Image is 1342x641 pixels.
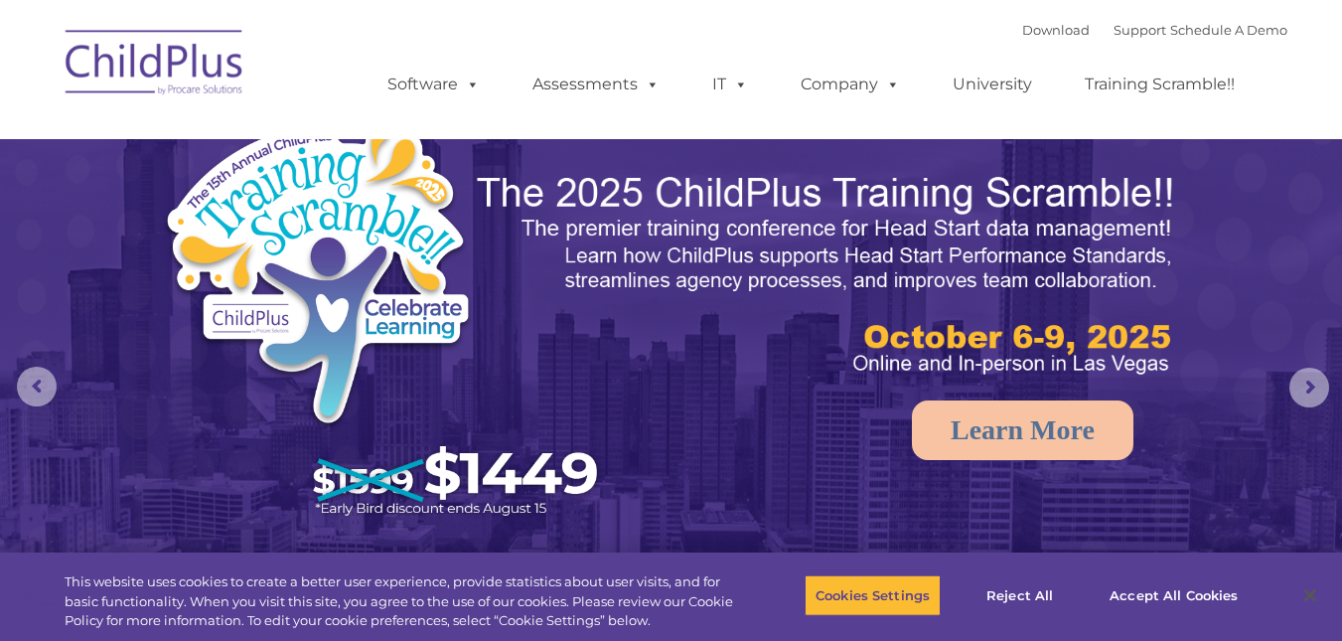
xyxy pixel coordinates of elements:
[958,574,1082,616] button: Reject All
[805,574,941,616] button: Cookies Settings
[368,65,500,104] a: Software
[1022,22,1090,38] a: Download
[1114,22,1166,38] a: Support
[912,401,1133,460] a: Learn More
[56,16,254,115] img: ChildPlus by Procare Solutions
[1170,22,1287,38] a: Schedule A Demo
[513,65,679,104] a: Assessments
[1099,574,1249,616] button: Accept All Cookies
[692,65,768,104] a: IT
[1288,573,1332,617] button: Close
[933,65,1052,104] a: University
[781,65,920,104] a: Company
[1022,22,1287,38] font: |
[65,572,738,631] div: This website uses cookies to create a better user experience, provide statistics about user visit...
[1065,65,1255,104] a: Training Scramble!!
